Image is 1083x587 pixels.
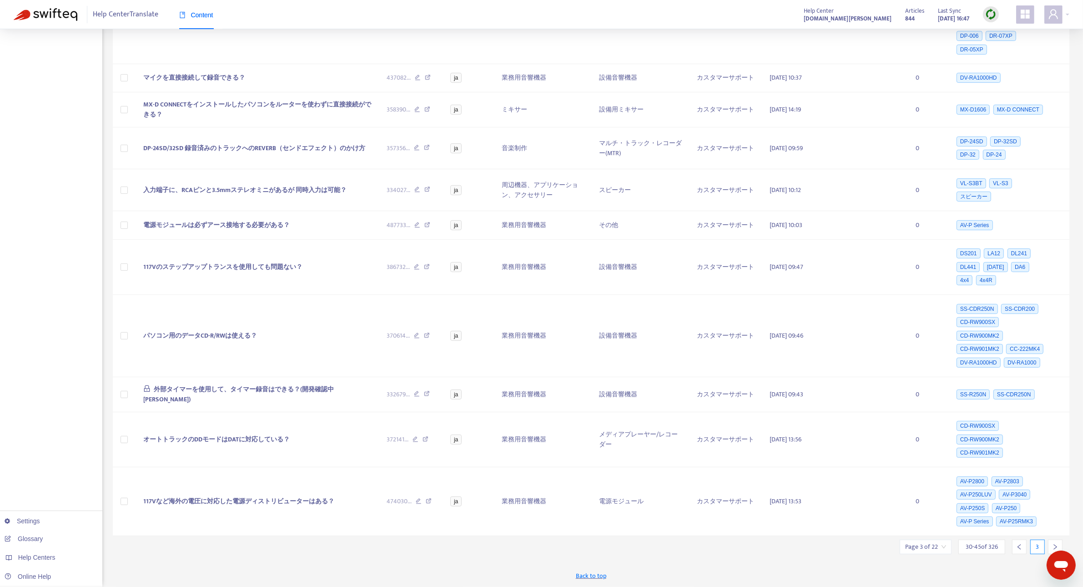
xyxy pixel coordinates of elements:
[1052,544,1058,550] span: right
[494,295,592,377] td: 業務用音響機器
[450,496,462,506] span: ja
[5,535,43,542] a: Glossary
[957,358,1001,368] span: DV-RA1000HD
[985,9,997,20] img: sync.dc5367851b00ba804db3.png
[690,211,763,240] td: カスタマーサポート
[387,435,408,445] span: 372141 ...
[1007,248,1031,258] span: DL241
[450,390,462,400] span: ja
[770,389,803,400] span: [DATE] 09:43
[592,467,690,536] td: 電源モジュール
[957,275,972,285] span: 4x4
[1016,544,1023,550] span: left
[450,435,462,445] span: ja
[992,476,1023,486] span: AV-P2803
[690,169,763,211] td: カスタマーサポート
[1048,9,1059,20] span: user
[957,448,1003,458] span: CD-RW901MK2
[143,185,347,195] span: 入力端子に、RCAピンと3.5mmステレオミニがあるが 同時入力は可能？
[770,185,801,195] span: [DATE] 10:12
[494,127,592,169] td: 音楽制作
[983,262,1008,272] span: [DATE]
[957,503,988,513] span: AV-P250S
[494,467,592,536] td: 業務用音響機器
[592,295,690,377] td: 設備音響機器
[179,12,186,18] span: book
[957,435,1003,445] span: CD-RW900MK2
[450,143,462,153] span: ja
[576,571,606,581] span: Back to top
[592,211,690,240] td: その他
[909,412,948,468] td: 0
[592,377,690,412] td: 設備音響機器
[957,476,988,486] span: AV-P2800
[1047,551,1076,580] iframe: メッセージングウィンドウを開くボタン
[690,127,763,169] td: カスタマーサポート
[957,490,996,500] span: AV-P250LUV
[143,72,245,83] span: マイクを直接接続して録音できる？
[909,295,948,377] td: 0
[592,240,690,295] td: 設備音響機器
[770,104,801,115] span: [DATE] 14:19
[993,105,1043,115] span: MX-D CONNECT
[592,412,690,468] td: メディアプレーヤー/レコーダー
[494,412,592,468] td: 業務用音響機器
[905,6,924,16] span: Articles
[494,169,592,211] td: 周辺機器、アプリケーション、アクセサリー
[690,240,763,295] td: カスタマーサポート
[770,496,801,506] span: [DATE] 13:53
[992,503,1020,513] span: AV-P250
[690,377,763,412] td: カスタマーサポート
[1004,358,1040,368] span: DV-RA1000
[966,542,998,552] span: 30 - 45 of 326
[494,211,592,240] td: 業務用音響機器
[592,92,690,127] td: 設備用ミキサー
[770,143,803,153] span: [DATE] 09:59
[957,304,998,314] span: SS-CDR250N
[909,467,948,536] td: 0
[450,262,462,272] span: ja
[18,554,55,561] span: Help Centers
[909,64,948,93] td: 0
[690,412,763,468] td: カスタマーサポート
[770,72,802,83] span: [DATE] 10:37
[690,295,763,377] td: カスタマーサポート
[909,240,948,295] td: 0
[770,220,802,230] span: [DATE] 10:03
[957,220,993,230] span: AV-P Series
[387,262,410,272] span: 386732 ...
[957,344,1003,354] span: CD-RW901MK2
[387,105,410,115] span: 358390 ...
[996,516,1037,526] span: AV-P25RMK3
[592,64,690,93] td: 設備音響機器
[976,275,996,285] span: 4x4R
[450,185,462,195] span: ja
[909,377,948,412] td: 0
[909,169,948,211] td: 0
[143,262,302,272] span: 117Vのステップアップトランスを使用しても問題ない？
[804,6,834,16] span: Help Center
[450,73,462,83] span: ja
[957,192,991,202] span: スピーカー
[450,105,462,115] span: ja
[957,150,979,160] span: DP-32
[957,178,986,188] span: VL-S3BT
[909,211,948,240] td: 0
[690,64,763,93] td: カスタマーサポート
[387,331,410,341] span: 370614 ...
[957,262,980,272] span: DL441
[387,185,410,195] span: 334027 ...
[494,240,592,295] td: 業務用音響機器
[989,178,1012,188] span: VL-S3
[143,385,151,392] span: lock
[143,434,290,445] span: オートトラックのDDモードはDATに対応している？
[770,262,803,272] span: [DATE] 09:47
[179,11,213,19] span: Content
[909,92,948,127] td: 0
[957,331,1003,341] span: CD-RW900MK2
[494,92,592,127] td: ミキサー
[690,92,763,127] td: カスタマーサポート
[592,127,690,169] td: マルチ・トラック・レコーダー(MTR)
[957,421,999,431] span: CD-RW900SX
[770,434,801,445] span: [DATE] 13:56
